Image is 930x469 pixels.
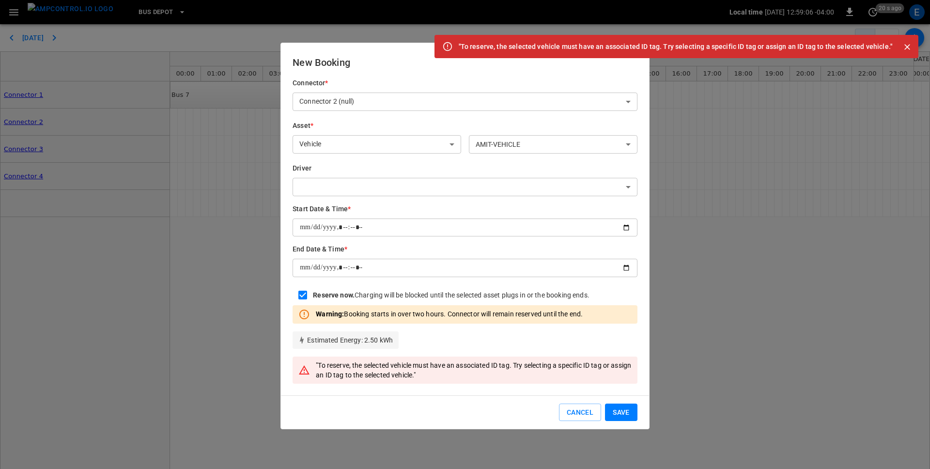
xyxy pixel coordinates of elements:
p: Estimated Energy : 2.50 kWh [298,335,393,345]
h6: Connector [293,78,637,89]
button: Save [605,404,637,422]
strong: Warning: [316,310,344,318]
h6: Driver [293,163,637,174]
h6: Start Date & Time [293,204,637,215]
div: Booking starts in over two hours. Connector will remain reserved until the end. [316,305,583,324]
div: Vehicle [293,135,461,154]
div: "To reserve, the selected vehicle must have an associated ID tag. Try selecting a specific ID tag... [459,38,892,55]
div: Charging will be blocked until the selected asset plugs in or the booking ends. [313,290,589,300]
div: "To reserve, the selected vehicle must have an associated ID tag. Try selecting a specific ID tag... [316,357,632,384]
h6: New Booking [293,55,637,70]
button: Cancel [559,404,601,422]
div: Connector 2 (null) [293,93,637,111]
button: Close [900,40,914,54]
h6: End Date & Time [293,244,637,255]
h6: Asset [293,121,461,131]
strong: Reserve now. [313,291,355,299]
div: AMIT-VEHICLE [469,135,637,154]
